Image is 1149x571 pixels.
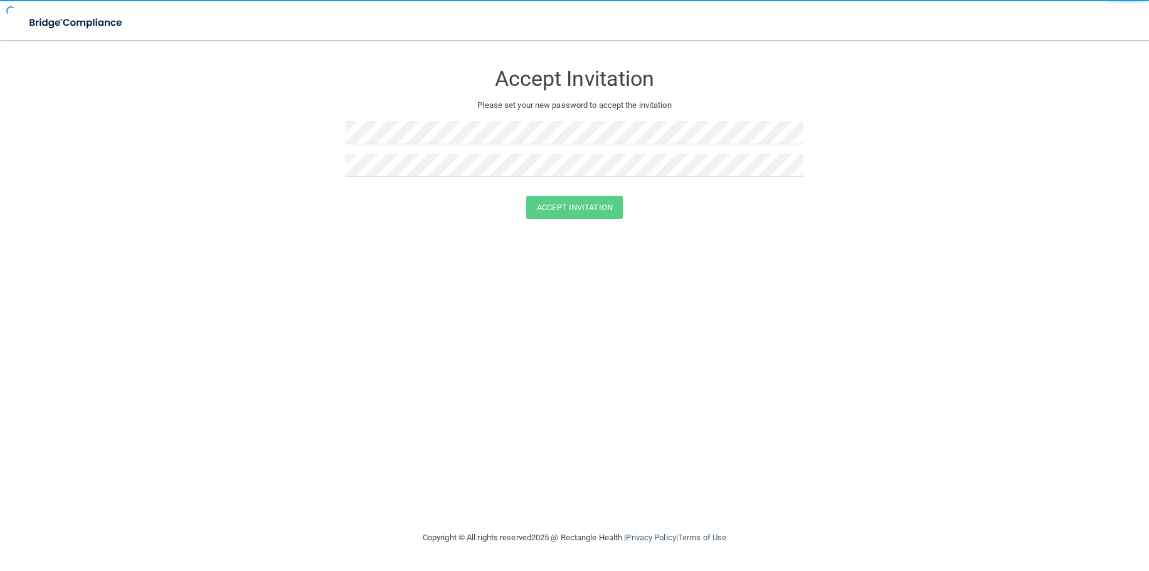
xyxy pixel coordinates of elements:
div: Copyright © All rights reserved 2025 @ Rectangle Health | | [346,518,803,558]
a: Terms of Use [678,533,726,542]
a: Privacy Policy [626,533,675,542]
img: bridge_compliance_login_screen.278c3ca4.svg [19,10,134,36]
p: Please set your new password to accept the invitation [355,98,794,113]
h3: Accept Invitation [346,67,803,90]
button: Accept Invitation [526,196,623,219]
